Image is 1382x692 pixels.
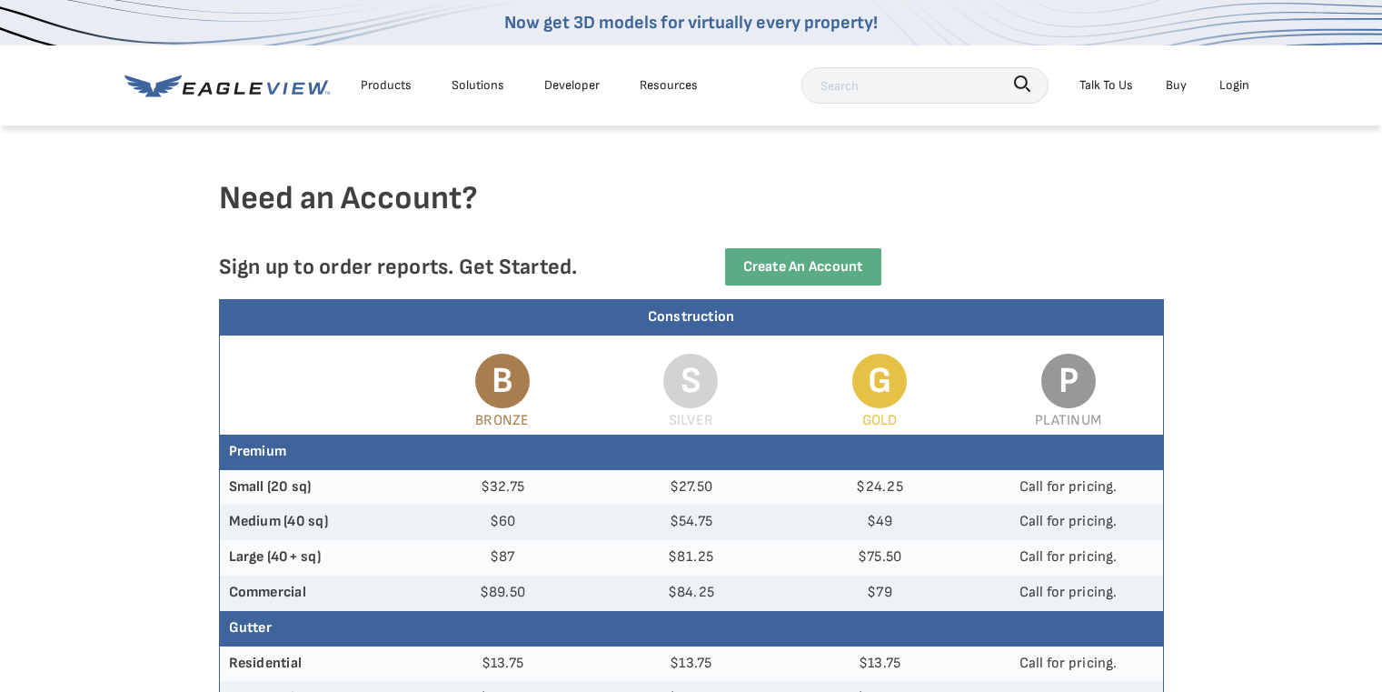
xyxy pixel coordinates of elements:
td: Call for pricing. [974,505,1163,540]
span: Silver [669,412,713,429]
td: Call for pricing. [974,470,1163,506]
td: $27.50 [597,470,786,506]
a: Developer [544,74,600,96]
td: $60 [408,505,597,540]
a: Create an Account [725,248,881,286]
a: Buy [1166,74,1187,96]
td: Call for pricing. [974,647,1163,682]
td: $49 [785,505,974,540]
span: S [663,354,718,408]
span: B [475,354,530,408]
input: Search [801,67,1049,104]
td: $54.75 [597,505,786,540]
td: $79 [785,576,974,611]
a: Now get 3D models for virtually every property! [504,12,878,34]
td: $89.50 [408,576,597,611]
span: Platinum [1035,412,1101,429]
div: Construction [220,300,1163,336]
div: Login [1219,74,1249,96]
th: Premium [220,435,1163,470]
th: Gutter [220,611,1163,647]
div: Products [361,74,412,96]
td: $75.50 [785,540,974,576]
th: Large (40+ sq) [220,540,409,576]
div: Resources [640,74,698,96]
th: Commercial [220,576,409,611]
span: Bronze [475,412,529,429]
td: Call for pricing. [974,576,1163,611]
td: $24.25 [785,470,974,506]
td: $13.75 [408,647,597,682]
th: Residential [220,647,409,682]
span: G [852,354,907,408]
td: $81.25 [597,540,786,576]
div: Solutions [452,74,504,96]
span: P [1041,354,1096,408]
td: $13.75 [597,647,786,682]
div: Talk To Us [1079,74,1133,96]
td: $32.75 [408,470,597,506]
td: $84.25 [597,576,786,611]
td: $13.75 [785,647,974,682]
th: Medium (40 sq) [220,505,409,540]
td: $87 [408,540,597,576]
span: Gold [862,412,898,429]
h4: Need an Account? [219,178,1164,248]
td: Call for pricing. [974,540,1163,576]
p: Sign up to order reports. Get Started. [219,254,662,280]
th: Small (20 sq) [220,470,409,506]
